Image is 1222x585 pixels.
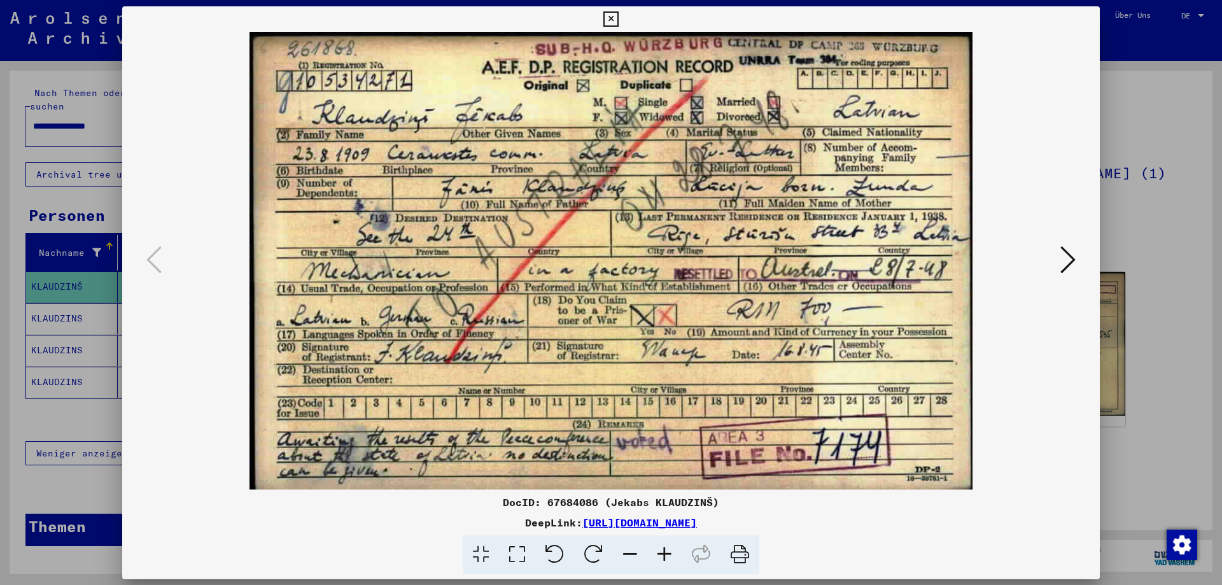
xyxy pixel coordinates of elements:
div: Zustimmung ändern [1166,529,1197,560]
img: Zustimmung ändern [1167,530,1197,560]
img: 001.jpg [165,32,1057,490]
a: [URL][DOMAIN_NAME] [582,516,697,529]
div: DocID: 67684086 (Jekabs KLAUDZINŠ) [122,495,1100,510]
div: DeepLink: [122,515,1100,530]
